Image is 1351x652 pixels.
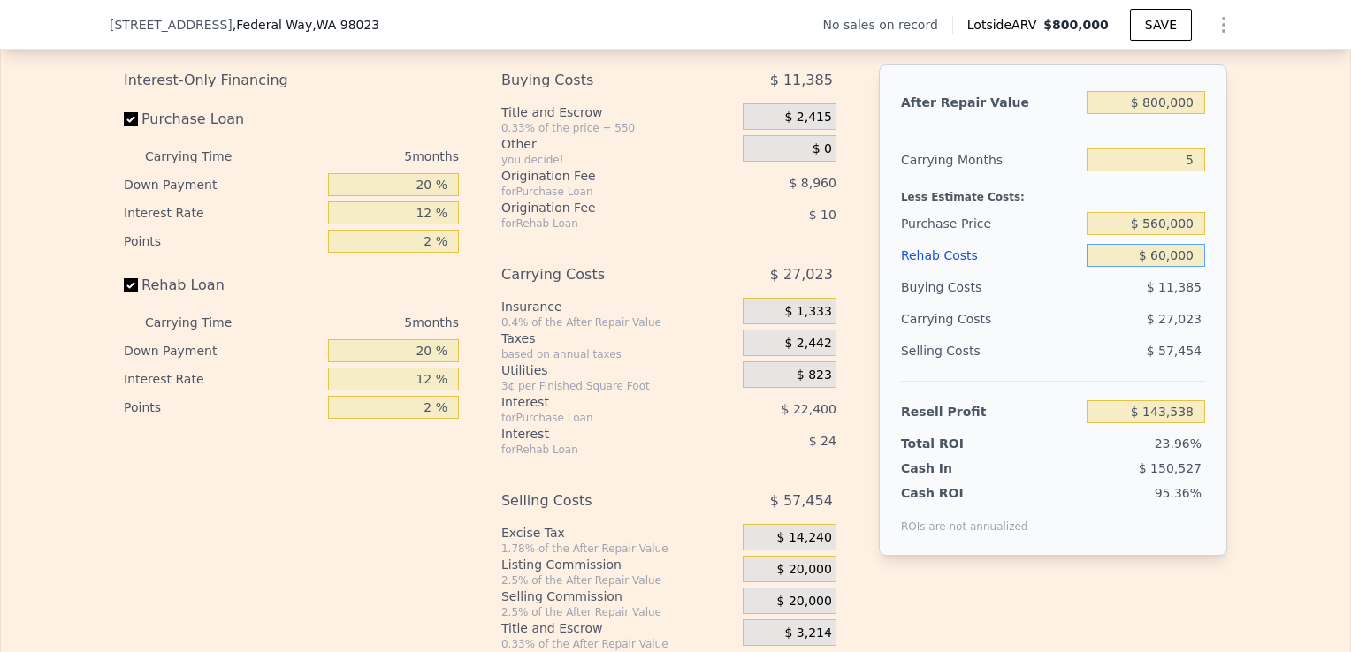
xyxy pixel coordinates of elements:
[501,588,736,605] div: Selling Commission
[267,308,459,337] div: 5 months
[797,368,832,383] span: $ 823
[501,379,736,393] div: 3¢ per Finished Square Foot
[501,542,736,556] div: 1.78% of the After Repair Value
[901,176,1205,208] div: Less Estimate Costs:
[784,336,831,352] span: $ 2,442
[501,443,698,457] div: for Rehab Loan
[501,153,736,167] div: you decide!
[501,298,736,315] div: Insurance
[1147,312,1202,326] span: $ 27,023
[770,485,833,517] span: $ 57,454
[770,259,833,291] span: $ 27,023
[1139,461,1202,475] span: $ 150,527
[809,434,836,448] span: $ 24
[124,64,459,96] div: Interest-Only Financing
[1155,486,1202,500] span: 95.36%
[145,142,260,171] div: Carrying Time
[312,18,379,32] span: , WA 98023
[501,121,736,135] div: 0.33% of the price + 550
[124,227,321,255] div: Points
[501,619,736,637] div: Title and Escrow
[501,135,736,153] div: Other
[1130,9,1192,41] button: SAVE
[901,435,1011,452] div: Total ROI
[501,347,736,361] div: based on annual taxes
[501,167,698,185] div: Origination Fee
[901,208,1080,239] div: Purchase Price
[124,337,321,365] div: Down Payment
[501,64,698,96] div: Buying Costs
[501,361,736,379] div: Utilities
[501,216,698,231] div: for Rehab Loan
[501,637,736,651] div: 0.33% of the After Repair Value
[901,87,1080,118] div: After Repair Value
[813,141,832,157] span: $ 0
[124,365,321,393] div: Interest Rate
[789,176,836,190] span: $ 8,960
[770,64,833,96] span: $ 11,385
[901,459,1011,477] div: Cash In
[967,16,1043,34] span: Lotside ARV
[1147,280,1202,294] span: $ 11,385
[501,393,698,411] div: Interest
[777,530,832,546] span: $ 14,240
[1043,18,1109,32] span: $800,000
[124,103,321,135] label: Purchase Loan
[501,103,736,121] div: Title and Escrow
[809,208,836,222] span: $ 10
[901,303,1011,335] div: Carrying Costs
[124,278,138,292] input: Rehab Loan
[501,573,736,588] div: 2.5% of the After Repair Value
[501,605,736,619] div: 2.5% of the After Repair Value
[124,199,321,227] div: Interest Rate
[124,171,321,199] div: Down Payment
[901,335,1080,367] div: Selling Costs
[124,393,321,421] div: Points
[501,185,698,199] div: for Purchase Loan
[777,562,832,578] span: $ 20,000
[124,269,321,301] label: Rehab Loan
[901,502,1028,534] div: ROIs are not annualized
[501,199,698,216] div: Origination Fee
[784,625,831,641] span: $ 3,214
[501,411,698,425] div: for Purchase Loan
[901,239,1080,271] div: Rehab Costs
[823,16,952,34] div: No sales on record
[777,594,832,610] span: $ 20,000
[782,402,836,416] span: $ 22,400
[1147,344,1202,358] span: $ 57,454
[501,524,736,542] div: Excise Tax
[110,16,233,34] span: [STREET_ADDRESS]
[901,271,1080,303] div: Buying Costs
[145,308,260,337] div: Carrying Time
[501,425,698,443] div: Interest
[501,556,736,573] div: Listing Commission
[233,16,379,34] span: , Federal Way
[1206,7,1241,42] button: Show Options
[901,484,1028,502] div: Cash ROI
[1155,436,1202,451] span: 23.96%
[501,330,736,347] div: Taxes
[784,110,831,125] span: $ 2,415
[784,304,831,320] span: $ 1,333
[901,144,1080,176] div: Carrying Months
[501,315,736,330] div: 0.4% of the After Repair Value
[267,142,459,171] div: 5 months
[501,259,698,291] div: Carrying Costs
[124,112,138,126] input: Purchase Loan
[501,485,698,517] div: Selling Costs
[901,396,1080,428] div: Resell Profit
